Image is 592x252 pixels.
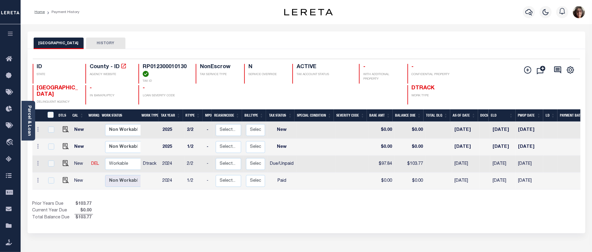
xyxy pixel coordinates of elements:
td: [DATE] [452,173,480,190]
li: Payment History [45,9,79,15]
p: AGENCY WEBSITE [90,72,131,77]
th: RType: activate to sort column ascending [183,109,203,122]
td: $0.00 [394,173,425,190]
td: New [72,139,88,156]
th: &nbsp; [44,109,56,122]
h4: RP012300010130 [143,64,189,77]
th: As of Date: activate to sort column ascending [450,109,478,122]
td: Prior Years Due [32,201,75,207]
td: New [268,122,296,139]
td: - [204,139,213,156]
h4: ACTIVE [297,64,352,71]
td: $0.00 [369,122,394,139]
th: Balance Due: activate to sort column ascending [393,109,424,122]
th: ReasonCode: activate to sort column ascending [212,109,242,122]
td: New [72,173,88,190]
th: Tax Status: activate to sort column ascending [266,109,294,122]
td: Total Balance Due [32,214,75,221]
td: $0.00 [394,122,425,139]
p: TAX ID [143,79,189,84]
a: Parcel & Loan [27,105,31,136]
td: 2/2 [185,156,204,173]
th: &nbsp;&nbsp;&nbsp;&nbsp;&nbsp;&nbsp;&nbsp;&nbsp;&nbsp;&nbsp; [32,109,44,122]
td: [DATE] [490,122,516,139]
th: BillType: activate to sort column ascending [242,109,266,122]
td: New [72,122,88,139]
p: IN BANKRUPTCY [90,94,131,98]
i: travel_explore [6,139,15,147]
th: Total DLQ: activate to sort column ascending [424,109,450,122]
th: Special Condition: activate to sort column ascending [294,109,334,122]
td: 1/2 [185,173,204,190]
td: $97.84 [369,156,394,173]
td: Paid [268,173,296,190]
p: WORK TYPE [412,94,453,98]
th: Tax Year: activate to sort column ascending [158,109,183,122]
td: [DATE] [490,173,516,190]
td: [DATE] [452,122,480,139]
h4: ID [37,64,78,71]
th: Work Type [139,109,158,122]
td: [DATE] [452,139,480,156]
img: logo-dark.svg [284,9,333,15]
th: Docs [478,109,489,122]
td: 2/2 [185,122,204,139]
span: - [412,64,414,70]
span: $0.00 [75,207,93,214]
h4: County - ID [90,64,131,71]
td: [DATE] [490,139,516,156]
td: [DATE] [516,122,543,139]
th: PWOP Date: activate to sort column ascending [516,109,544,122]
td: 2025 [160,122,185,139]
td: Current Year Due [32,207,75,214]
p: SERVICE OVERRIDE [248,72,285,77]
span: $103.77 [75,214,93,221]
span: - [90,85,92,91]
td: [DATE] [452,156,480,173]
a: Home [35,10,45,14]
td: [DATE] [516,139,543,156]
td: $0.00 [394,139,425,156]
td: 2024 [160,156,185,173]
a: DEL [91,162,99,166]
span: DTRACK [412,85,435,91]
button: HISTORY [86,38,125,49]
span: [GEOGRAPHIC_DATA] [37,85,78,98]
td: $0.00 [369,139,394,156]
th: MPO [203,109,212,122]
td: 2025 [160,139,185,156]
p: DELINQUENT AGENCY [37,100,78,104]
td: - [204,122,213,139]
th: Base Amt: activate to sort column ascending [367,109,393,122]
th: Severity Code: activate to sort column ascending [334,109,367,122]
td: - [204,173,213,190]
button: [GEOGRAPHIC_DATA] [34,38,84,49]
p: STATE [37,72,78,77]
td: [DATE] [490,156,516,173]
p: TAX SERVICE TYPE [200,72,237,77]
p: LOAN SEVERITY CODE [143,94,189,98]
p: TAX ACCOUNT STATUS [297,72,352,77]
span: $103.77 [75,201,93,207]
th: ELD: activate to sort column ascending [489,109,516,122]
th: DTLS [56,109,70,122]
p: CONFIDENTIAL PROPERTY [412,72,453,77]
td: 2024 [160,173,185,190]
td: [DATE] [516,173,543,190]
td: $0.00 [369,173,394,190]
th: CAL: activate to sort column ascending [70,109,86,122]
td: $103.77 [394,156,425,173]
td: Due/Unpaid [268,156,296,173]
td: - [204,156,213,173]
td: Dtrack [141,156,160,173]
h4: NonEscrow [200,64,237,71]
h4: N [248,64,285,71]
td: [DATE] [516,156,543,173]
p: WITH ADDITIONAL PROPERTY [363,72,400,81]
span: - [363,64,365,70]
td: New [72,156,88,173]
td: 1/2 [185,139,204,156]
th: LD: activate to sort column ascending [543,109,557,122]
th: Work Status [99,109,141,122]
td: New [268,139,296,156]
